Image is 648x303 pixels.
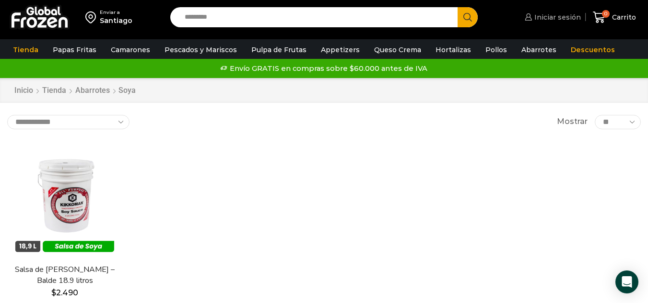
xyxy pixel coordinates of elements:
[42,85,67,96] a: Tienda
[316,41,365,59] a: Appetizers
[517,41,561,59] a: Abarrotes
[602,10,610,18] span: 0
[247,41,311,59] a: Pulpa de Frutas
[481,41,512,59] a: Pollos
[8,41,43,59] a: Tienda
[14,85,34,96] a: Inicio
[75,85,110,96] a: Abarrotes
[431,41,476,59] a: Hortalizas
[100,9,132,16] div: Enviar a
[85,9,100,25] img: address-field-icon.svg
[7,115,130,129] select: Pedido de la tienda
[106,41,155,59] a: Camarones
[458,7,478,27] button: Search button
[48,41,101,59] a: Papas Fritas
[532,12,581,22] span: Iniciar sesión
[566,41,620,59] a: Descuentos
[369,41,426,59] a: Queso Crema
[590,6,638,29] a: 0 Carrito
[51,288,56,297] span: $
[557,116,588,127] span: Mostrar
[100,16,132,25] div: Santiago
[14,85,136,96] nav: Breadcrumb
[610,12,636,22] span: Carrito
[522,8,581,27] a: Iniciar sesión
[118,86,136,95] h1: Soya
[51,288,78,297] bdi: 2.490
[615,270,638,293] div: Open Intercom Messenger
[160,41,242,59] a: Pescados y Mariscos
[13,264,117,286] a: Salsa de [PERSON_NAME] – Balde 18.9 litros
